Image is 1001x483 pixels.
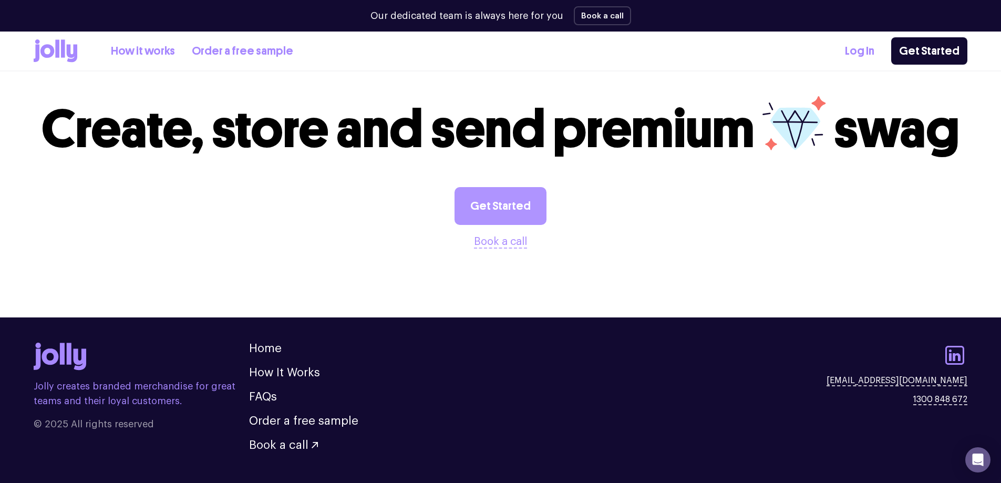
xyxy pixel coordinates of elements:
a: How it works [111,43,175,60]
span: Create, store and send premium [42,97,755,161]
p: Jolly creates branded merchandise for great teams and their loyal customers. [34,379,249,408]
a: Home [249,343,282,354]
a: Log In [845,43,874,60]
a: FAQs [249,391,277,403]
button: Book a call [249,439,318,451]
button: Book a call [574,6,631,25]
a: How It Works [249,367,320,378]
span: © 2025 All rights reserved [34,417,249,431]
p: Our dedicated team is always here for you [370,9,563,23]
span: Book a call [249,439,308,451]
a: 1300 848 672 [913,393,967,406]
a: Get Started [455,187,546,225]
a: Order a free sample [192,43,293,60]
div: Open Intercom Messenger [965,447,990,472]
span: swag [834,97,959,161]
a: Order a free sample [249,415,358,427]
button: Book a call [474,233,527,250]
a: [EMAIL_ADDRESS][DOMAIN_NAME] [827,374,967,387]
a: Get Started [891,37,967,65]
